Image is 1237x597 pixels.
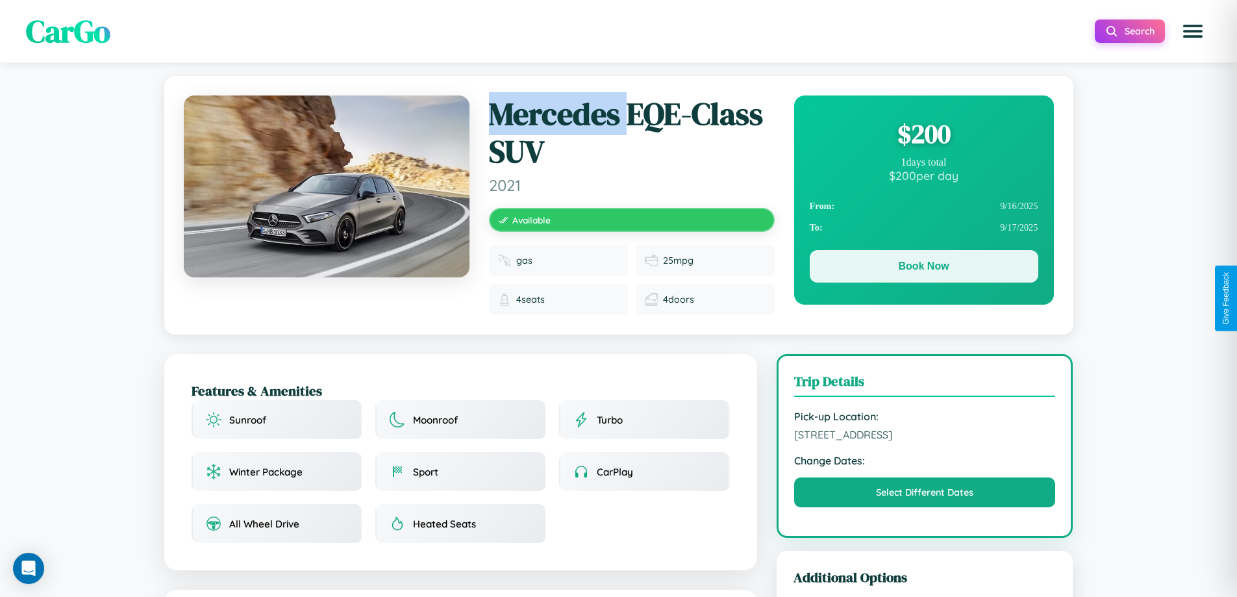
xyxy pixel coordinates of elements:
[512,214,551,225] span: Available
[1175,13,1211,49] button: Open menu
[810,157,1038,168] div: 1 days total
[794,372,1056,397] h3: Trip Details
[663,294,694,305] span: 4 doors
[810,250,1038,283] button: Book Now
[498,254,511,267] img: Fuel type
[645,293,658,306] img: Doors
[810,201,835,212] strong: From:
[192,381,730,400] h2: Features & Amenities
[413,466,438,478] span: Sport
[794,454,1056,467] strong: Change Dates:
[794,477,1056,507] button: Select Different Dates
[229,518,299,530] span: All Wheel Drive
[413,414,458,426] span: Moonroof
[810,222,823,233] strong: To:
[810,168,1038,183] div: $ 200 per day
[516,294,545,305] span: 4 seats
[645,254,658,267] img: Fuel efficiency
[489,95,775,170] h1: Mercedes EQE-Class SUV
[184,95,469,277] img: Mercedes EQE-Class SUV 2021
[1095,19,1165,43] button: Search
[794,428,1056,441] span: [STREET_ADDRESS]
[26,10,110,53] span: CarGo
[810,217,1038,238] div: 9 / 17 / 2025
[498,293,511,306] img: Seats
[597,466,633,478] span: CarPlay
[413,518,476,530] span: Heated Seats
[663,255,693,266] span: 25 mpg
[793,568,1056,587] h3: Additional Options
[794,410,1056,423] strong: Pick-up Location:
[229,466,303,478] span: Winter Package
[810,116,1038,151] div: $ 200
[1125,25,1155,37] span: Search
[516,255,532,266] span: gas
[229,414,266,426] span: Sunroof
[13,553,44,584] div: Open Intercom Messenger
[597,414,623,426] span: Turbo
[1221,272,1231,325] div: Give Feedback
[489,175,775,195] span: 2021
[810,196,1038,217] div: 9 / 16 / 2025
